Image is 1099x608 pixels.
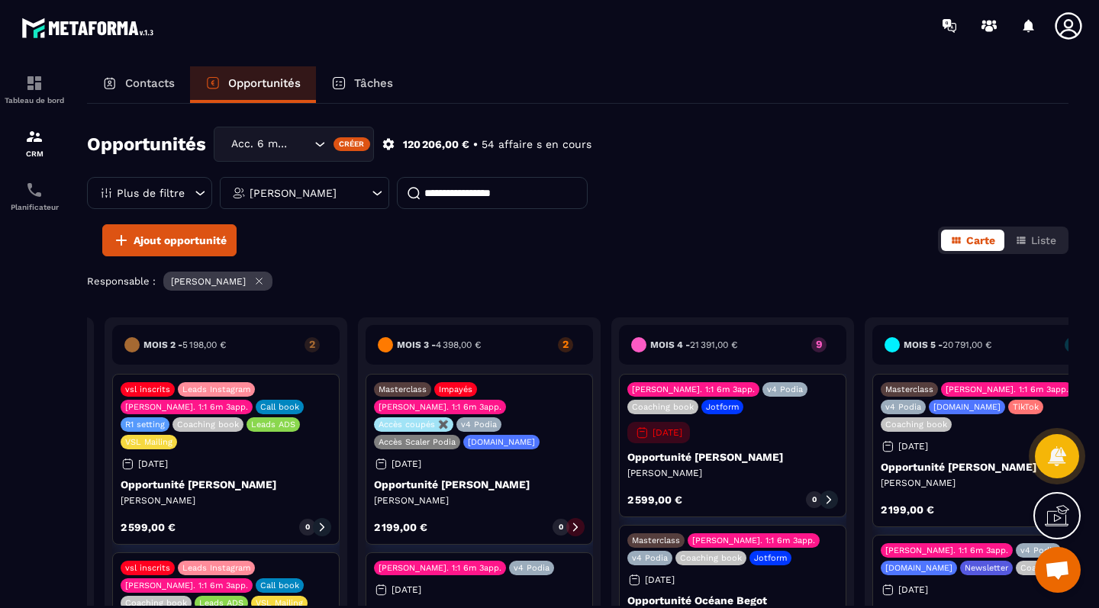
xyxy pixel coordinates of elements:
[885,563,952,573] p: [DOMAIN_NAME]
[885,545,1008,555] p: [PERSON_NAME]. 1:1 6m 3app.
[4,203,65,211] p: Planificateur
[881,504,934,515] p: 2 199,00 €
[87,275,156,287] p: Responsable :
[260,402,299,412] p: Call book
[125,563,170,573] p: vsl inscrits
[134,233,227,248] span: Ajout opportunité
[904,339,991,350] h6: Mois 5 -
[514,563,549,573] p: v4 Podia
[558,339,573,349] p: 2
[125,437,172,447] p: VSL Mailing
[125,76,175,90] p: Contacts
[4,116,65,169] a: formationformationCRM
[898,441,928,452] p: [DATE]
[754,553,787,563] p: Jotform
[199,598,243,608] p: Leads ADS
[439,384,472,394] p: Impayés
[943,339,991,350] span: 20 791,00 €
[1006,230,1065,251] button: Liste
[627,451,838,463] p: Opportunité [PERSON_NAME]
[403,137,469,152] p: 120 206,00 €
[316,66,408,103] a: Tâches
[374,522,427,532] p: 2 199,00 €
[143,339,226,350] h6: Mois 2 -
[965,563,1008,573] p: Newsletter
[256,598,303,608] p: VSL Mailing
[632,402,694,412] p: Coaching book
[468,437,535,447] p: [DOMAIN_NAME]
[182,563,250,573] p: Leads Instagram
[190,66,316,103] a: Opportunités
[627,594,838,606] p: Opportunité Océane Begot
[881,461,1091,473] p: Opportunité [PERSON_NAME]
[182,384,250,394] p: Leads Instagram
[461,420,497,429] p: v4 Podia
[87,129,206,159] h2: Opportunités
[650,339,737,350] h6: Mois 4 -
[125,384,170,394] p: vsl inscrits
[885,402,921,412] p: v4 Podia
[25,127,44,146] img: formation
[379,420,449,429] p: Accès coupés ✖️
[21,14,159,42] img: logo
[941,230,1004,251] button: Carte
[334,137,371,151] div: Créer
[4,63,65,116] a: formationformationTableau de bord
[1020,545,1056,555] p: v4 Podia
[228,76,301,90] p: Opportunités
[227,136,295,153] span: Acc. 6 mois - 3 appels
[354,76,393,90] p: Tâches
[559,522,563,532] p: 0
[627,467,838,479] p: [PERSON_NAME]
[706,402,739,412] p: Jotform
[690,339,737,350] span: 21 391,00 €
[121,494,331,507] p: [PERSON_NAME]
[305,339,320,349] p: 2
[632,536,680,545] p: Masterclass
[125,402,248,412] p: [PERSON_NAME]. 1:1 6m 3app.
[177,420,239,429] p: Coaching book
[946,384,1068,394] p: [PERSON_NAME]. 1:1 6m 3app.
[482,137,591,152] p: 54 affaire s en cours
[295,136,311,153] input: Search for option
[632,384,755,394] p: [PERSON_NAME]. 1:1 6m 3app.
[125,581,248,590] p: [PERSON_NAME]. 1:1 6m 3app.
[379,437,456,447] p: Accès Scaler Podia
[25,181,44,199] img: scheduler
[473,137,478,152] p: •
[812,494,817,505] p: 0
[436,339,481,350] span: 4 398,00 €
[374,478,585,491] p: Opportunité [PERSON_NAME]
[632,553,668,563] p: v4 Podia
[898,584,928,595] p: [DATE]
[117,188,185,198] p: Plus de filtre
[1035,547,1081,593] div: Ouvrir le chat
[627,494,682,505] p: 2 599,00 €
[214,127,374,162] div: Search for option
[102,224,237,256] button: Ajout opportunité
[251,420,295,429] p: Leads ADS
[305,522,310,532] p: 0
[767,384,803,394] p: v4 Podia
[933,402,1001,412] p: [DOMAIN_NAME]
[138,458,168,469] p: [DATE]
[182,339,226,350] span: 5 198,00 €
[811,339,827,349] p: 9
[250,188,337,198] p: [PERSON_NAME]
[397,339,481,350] h6: Mois 3 -
[379,384,427,394] p: Masterclass
[1013,402,1039,412] p: TikTok
[1020,563,1082,573] p: Coaching book
[692,536,815,545] p: [PERSON_NAME]. 1:1 6m 3app.
[881,477,1091,489] p: [PERSON_NAME]
[25,74,44,92] img: formation
[966,234,995,246] span: Carte
[121,478,331,491] p: Opportunité [PERSON_NAME]
[171,276,246,287] p: [PERSON_NAME]
[4,96,65,105] p: Tableau de bord
[87,66,190,103] a: Contacts
[4,150,65,158] p: CRM
[121,522,176,532] p: 2 599,00 €
[374,494,585,507] p: [PERSON_NAME]
[885,384,933,394] p: Masterclass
